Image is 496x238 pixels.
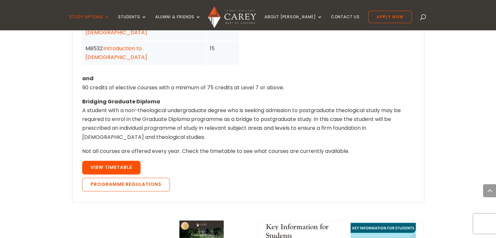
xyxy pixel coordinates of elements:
a: Introduction to the [DEMOGRAPHIC_DATA] [85,20,151,36]
a: Apply Now [368,11,412,23]
a: View Timetable [82,161,141,174]
div: MB532: [85,44,203,62]
img: Carey Baptist College [208,6,256,28]
p: A student with a non-theological undergraduate degree who is seeking admission to postgraduate th... [82,97,414,147]
a: About [PERSON_NAME] [264,15,323,30]
a: Study Options [69,15,110,30]
a: Alumni & Friends [155,15,201,30]
a: Programme Regulations [82,178,170,191]
strong: and [82,75,94,82]
div: 15 [210,44,236,53]
strong: Bridging Graduate Diploma [82,98,160,105]
p: Not all courses are offered every year. Check the timetable to see what courses are currently ava... [82,147,414,161]
a: Contact Us [331,15,360,30]
a: Introduction to [DEMOGRAPHIC_DATA] [85,45,147,61]
a: Students [118,15,147,30]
